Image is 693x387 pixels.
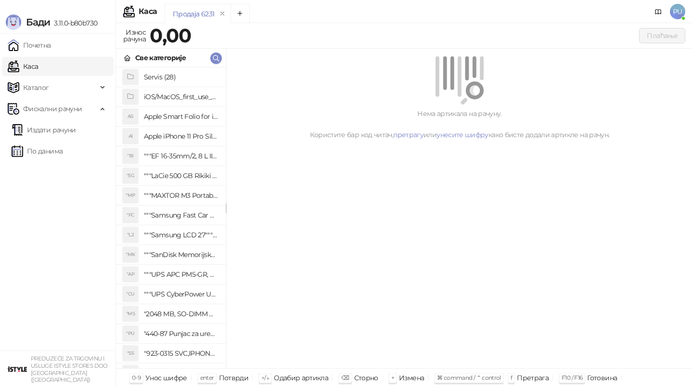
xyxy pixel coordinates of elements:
[123,207,138,223] div: "FC
[6,14,21,30] img: Logo
[144,267,218,282] h4: """UPS APC PM5-GR, Essential Surge Arrest,5 utic_nica"""
[173,9,214,19] div: Продаја 6231
[23,78,49,97] span: Каталог
[517,372,549,384] div: Претрага
[8,57,38,76] a: Каса
[123,129,138,144] div: AI
[8,36,51,55] a: Почетна
[144,286,218,302] h4: """UPS CyberPower UT650EG, 650VA/360W , line-int., s_uko, desktop"""
[12,120,76,140] a: Издати рачуни
[399,372,424,384] div: Измена
[437,374,501,381] span: ⌘ command / ⌃ control
[341,374,349,381] span: ⌫
[393,130,423,139] a: претрагу
[144,306,218,322] h4: "2048 MB, SO-DIMM DDRII, 667 MHz, Napajanje 1,8 0,1 V, Latencija CL5"
[123,168,138,183] div: "5G
[123,188,138,203] div: "MP
[123,227,138,243] div: "L2
[135,52,186,63] div: Све категорије
[123,247,138,262] div: "MK
[144,109,218,124] h4: Apple Smart Folio for iPad mini (A17 Pro) - Sage
[354,372,378,384] div: Сторно
[121,26,148,45] div: Износ рачуна
[139,8,157,15] div: Каса
[123,286,138,302] div: "CU
[123,306,138,322] div: "MS
[562,374,582,381] span: F10 / F16
[23,99,82,118] span: Фискални рачуни
[144,227,218,243] h4: """Samsung LCD 27"""" C27F390FHUXEN"""
[144,247,218,262] h4: """SanDisk Memorijska kartica 256GB microSDXC sa SD adapterom SDSQXA1-256G-GN6MA - Extreme PLUS, ...
[50,19,97,27] span: 3.11.0-b80b730
[123,365,138,381] div: "SD
[144,168,218,183] h4: """LaCie 500 GB Rikiki USB 3.0 / Ultra Compact & Resistant aluminum / USB 3.0 / 2.5"""""""
[238,108,681,140] div: Нема артикала на рачуну. Користите бар код читач, или како бисте додали артикле на рачун.
[123,346,138,361] div: "S5
[144,326,218,341] h4: "440-87 Punjac za uredjaje sa micro USB portom 4/1, Stand."
[144,69,218,85] h4: Servis (28)
[511,374,512,381] span: f
[144,89,218,104] h4: iOS/MacOS_first_use_assistance (4)
[8,360,27,379] img: 64x64-companyLogo-77b92cf4-9946-4f36-9751-bf7bb5fd2c7d.png
[219,372,249,384] div: Потврди
[123,148,138,164] div: "18
[274,372,328,384] div: Одабир артикла
[670,4,685,19] span: PU
[391,374,394,381] span: +
[132,374,141,381] span: 0-9
[12,142,63,161] a: По данима
[231,4,250,23] button: Add tab
[261,374,269,381] span: ↑/↓
[116,67,226,368] div: grid
[123,267,138,282] div: "AP
[144,365,218,381] h4: "923-0448 SVC,IPHONE,TOURQUE DRIVER KIT .65KGF- CM Šrafciger "
[144,207,218,223] h4: """Samsung Fast Car Charge Adapter, brzi auto punja_, boja crna"""
[216,10,229,18] button: remove
[651,4,666,19] a: Документација
[639,28,685,43] button: Плаћање
[145,372,187,384] div: Унос шифре
[436,130,488,139] a: унесите шифру
[31,355,108,383] small: PREDUZEĆE ZA TRGOVINU I USLUGE ISTYLE STORES DOO [GEOGRAPHIC_DATA] ([GEOGRAPHIC_DATA])
[200,374,214,381] span: enter
[150,24,191,47] strong: 0,00
[26,16,50,28] span: Бади
[144,346,218,361] h4: "923-0315 SVC,IPHONE 5/5S BATTERY REMOVAL TRAY Držač za iPhone sa kojim se otvara display
[144,148,218,164] h4: """EF 16-35mm/2, 8 L III USM"""
[123,326,138,341] div: "PU
[123,109,138,124] div: AS
[144,188,218,203] h4: """MAXTOR M3 Portable 2TB 2.5"""" crni eksterni hard disk HX-M201TCB/GM"""
[587,372,617,384] div: Готовина
[144,129,218,144] h4: Apple iPhone 11 Pro Silicone Case - Black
